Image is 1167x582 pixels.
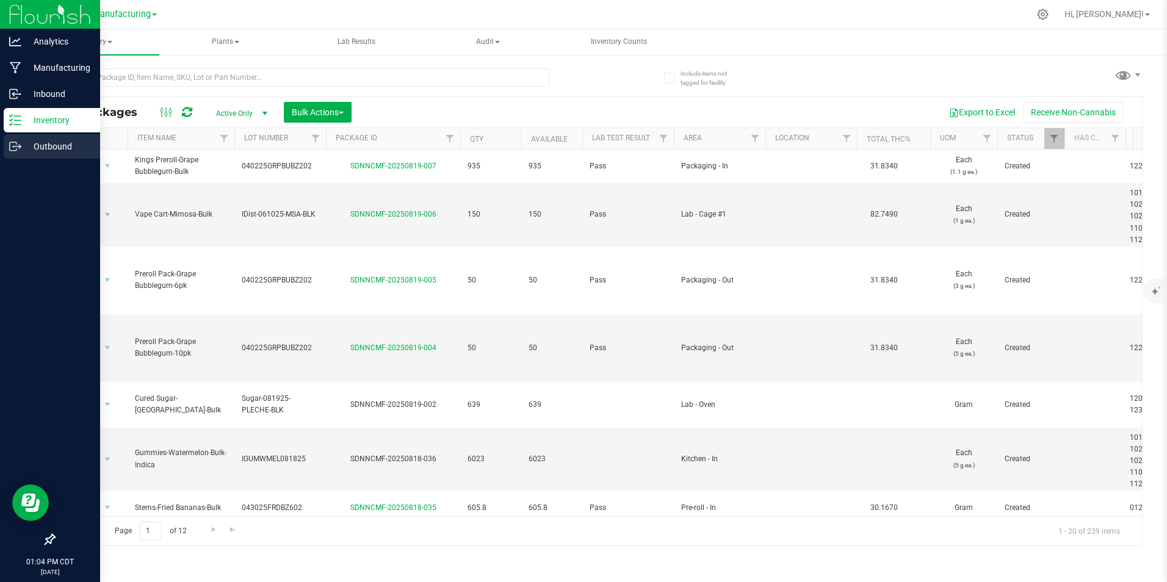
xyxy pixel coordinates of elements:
span: select [100,396,115,413]
p: (1.1 g ea.) [938,166,990,178]
span: Pass [590,275,667,286]
span: 605.8 [529,502,575,514]
span: 639 [529,399,575,411]
a: SDNNCMF-20250818-035 [350,503,436,512]
a: Lab Test Result [592,134,650,142]
a: Area [684,134,702,142]
span: Lab - Oven [681,399,758,411]
span: Pass [590,502,667,514]
span: select [100,157,115,174]
a: Filter [306,128,326,149]
span: select [100,451,115,468]
button: Export to Excel [941,102,1023,123]
div: SDNNCMF-20250819-002 [324,399,462,411]
span: Created [1005,453,1057,465]
span: 31.8340 [864,157,904,175]
span: Pass [590,160,667,172]
span: 6023 [468,453,514,465]
p: Inbound [21,87,95,101]
inline-svg: Analytics [9,35,21,48]
a: SDNNCMF-20250819-005 [350,276,436,284]
button: Receive Non-Cannabis [1023,102,1124,123]
p: [DATE] [5,567,95,577]
a: Filter [837,128,857,149]
a: SDNNCMF-20250819-004 [350,343,436,352]
span: Created [1005,160,1057,172]
span: 50 [468,342,514,354]
inline-svg: Inbound [9,88,21,100]
a: Location [775,134,809,142]
a: SDNNCMF-20250819-006 [350,210,436,218]
span: Preroll Pack-Grape Bubblegum-10pk [135,336,227,359]
span: Vape Cart-Mimosa-Bulk [135,209,227,220]
a: Item Name [137,134,176,142]
span: Pass [590,209,667,220]
a: Filter [440,128,460,149]
inline-svg: Manufacturing [9,62,21,74]
span: IGUMWMEL081825 [242,453,319,465]
a: UOM [940,134,956,142]
span: select [100,339,115,356]
span: Audit [424,30,552,54]
span: 31.8340 [864,271,904,289]
span: Gram [938,502,990,514]
span: Each [938,203,990,226]
span: 605.8 [468,502,514,514]
a: SDNNCMF-20250819-007 [350,162,436,170]
span: Packaging - Out [681,275,758,286]
span: Page of 12 [104,522,197,541]
span: 040225GRPBUBZ202 [242,160,319,172]
span: Plants [161,30,290,54]
p: (3 g ea.) [938,280,990,292]
span: Stems-Fried Bananas-Bulk [135,502,227,514]
p: (5 g ea.) [938,348,990,359]
span: Inventory Counts [574,37,663,47]
span: IDist-061025-MSA-BLK [242,209,319,220]
a: Total THC% [867,135,911,143]
a: Qty [470,135,483,143]
span: Preroll Pack-Grape Bubblegum-6pk [135,268,227,292]
input: Search Package ID, Item Name, SKU, Lot or Part Number... [54,68,550,87]
span: Bulk Actions [292,107,344,117]
span: 31.8340 [864,339,904,357]
span: Sugar-081925-PLECHE-BLK [242,393,319,416]
span: 935 [468,160,514,172]
span: Created [1005,399,1057,411]
span: Kitchen - In [681,453,758,465]
div: SDNNCMF-20250818-036 [324,453,462,465]
button: Bulk Actions [284,102,352,123]
p: Analytics [21,34,95,49]
a: Go to the next page [204,522,222,538]
span: Created [1005,275,1057,286]
span: All Packages [63,106,150,119]
p: Manufacturing [21,60,95,75]
span: Manufacturing [92,9,151,20]
a: Filter [1105,128,1125,149]
span: 1 - 20 of 239 items [1049,522,1130,540]
p: Outbound [21,139,95,154]
span: Kings Preroll-Grape Bubblegum-Bulk [135,154,227,178]
span: Cured Sugar-[GEOGRAPHIC_DATA]-Bulk [135,393,227,416]
span: 150 [529,209,575,220]
span: Packaging - In [681,160,758,172]
span: 50 [529,275,575,286]
inline-svg: Outbound [9,140,21,153]
div: Manage settings [1035,9,1050,20]
span: Pass [590,342,667,354]
a: Filter [654,128,674,149]
span: Lab Results [321,37,392,47]
p: 01:04 PM CDT [5,556,95,567]
span: Packaging - Out [681,342,758,354]
span: select [100,206,115,223]
a: Package ID [336,134,377,142]
th: Has COA [1064,128,1125,149]
span: Hi, [PERSON_NAME]! [1064,9,1144,19]
span: 50 [468,275,514,286]
iframe: Resource center [12,484,49,521]
span: 639 [468,399,514,411]
span: Created [1005,342,1057,354]
span: 040225GRPBUBZ202 [242,342,319,354]
a: Filter [977,128,997,149]
span: 50 [529,342,575,354]
span: Each [938,336,990,359]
